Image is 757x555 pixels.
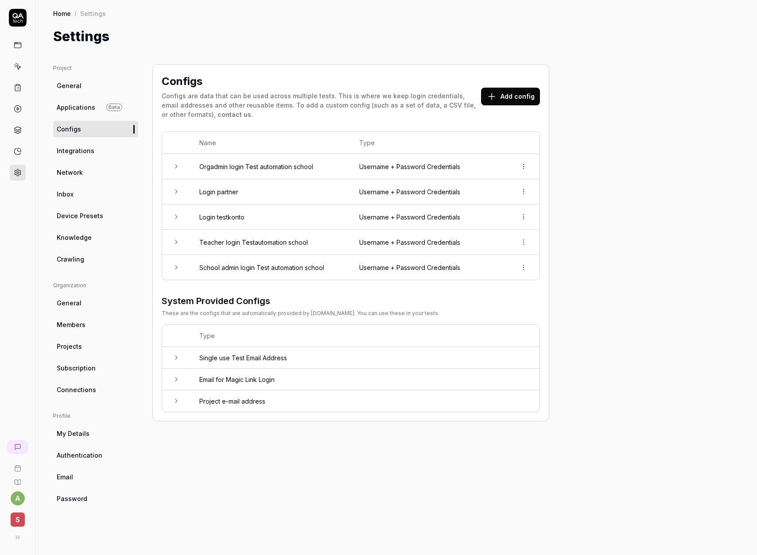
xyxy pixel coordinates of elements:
[190,204,350,230] td: Login testkonto
[57,168,83,177] span: Network
[53,143,138,159] a: Integrations
[53,469,138,485] a: Email
[162,294,439,308] h3: System Provided Configs
[350,179,508,204] td: Username + Password Credentials
[57,146,94,155] span: Integrations
[350,255,508,280] td: Username + Password Credentials
[53,164,138,181] a: Network
[53,447,138,463] a: Authentication
[162,73,202,89] h2: Configs
[57,494,87,503] span: Password
[53,121,138,137] a: Configs
[350,230,508,255] td: Username + Password Credentials
[106,104,122,111] span: Beta
[53,77,138,94] a: General
[57,320,85,329] span: Members
[7,440,28,454] a: New conversation
[53,186,138,202] a: Inbox
[53,27,109,46] h1: Settings
[57,385,96,394] span: Connections
[481,88,540,105] button: Add config
[57,103,95,112] span: Applications
[53,251,138,267] a: Crawling
[53,64,138,72] div: Project
[57,429,89,438] span: My Details
[53,382,138,398] a: Connections
[190,230,350,255] td: Teacher login Testautomation school
[350,204,508,230] td: Username + Password Credentials
[162,91,481,119] div: Configs are data that can be used across multiple tests. This is where we keep login credentials,...
[53,281,138,289] div: Organization
[190,390,540,412] td: Project e-mail address
[57,451,102,460] span: Authentication
[57,472,73,482] span: Email
[57,363,96,373] span: Subscription
[57,254,84,264] span: Crawling
[53,412,138,420] div: Profile
[53,9,71,18] a: Home
[57,124,81,134] span: Configs
[190,154,350,179] td: Orgadmin login Test automation school
[53,295,138,311] a: General
[11,491,25,505] button: a
[190,369,540,390] td: Email for Magic Link Login
[162,309,439,317] div: These are the configs that are automatically provided by [DOMAIN_NAME]. You can use these in your...
[80,9,106,18] div: Settings
[53,490,138,507] a: Password
[57,81,82,90] span: General
[57,342,82,351] span: Projects
[350,154,508,179] td: Username + Password Credentials
[74,9,77,18] div: /
[4,472,31,486] a: Documentation
[57,233,92,242] span: Knowledge
[190,179,350,204] td: Login partner
[217,111,251,118] a: contact us
[190,255,350,280] td: School admin login Test automation school
[190,347,540,369] td: Single use Test Email Address
[4,505,31,528] button: S
[350,132,508,154] th: Type
[53,338,138,355] a: Projects
[57,211,103,220] span: Device Presets
[53,99,138,116] a: ApplicationsBeta
[4,458,31,472] a: Book a call with us
[11,513,25,527] span: S
[53,208,138,224] a: Device Presets
[190,325,540,347] th: Type
[53,360,138,376] a: Subscription
[53,229,138,246] a: Knowledge
[190,132,350,154] th: Name
[53,316,138,333] a: Members
[57,298,82,308] span: General
[53,425,138,442] a: My Details
[57,189,74,199] span: Inbox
